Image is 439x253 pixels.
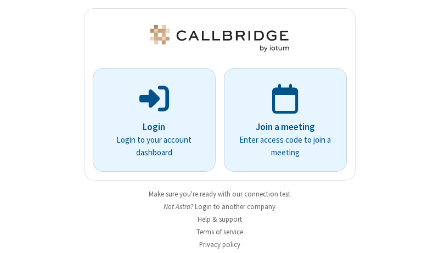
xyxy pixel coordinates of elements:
[239,134,331,159] p: Enter access code to join a meeting
[108,120,200,134] p: Login
[196,227,243,237] a: Terms of service
[84,201,356,212] li: Not Astra?
[198,215,242,224] a: Help & support
[195,201,275,212] button: Login to another company
[93,68,216,172] button: LoginLogin to your account dashboard
[149,189,290,199] a: Make sure you're ready with our connection test
[108,134,200,159] p: Login to your account dashboard
[199,240,240,249] a: Privacy policy
[148,25,291,52] img: Astra
[239,120,331,134] p: Join a meeting
[224,68,347,172] a: Join a meetingEnter access code to join a meeting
